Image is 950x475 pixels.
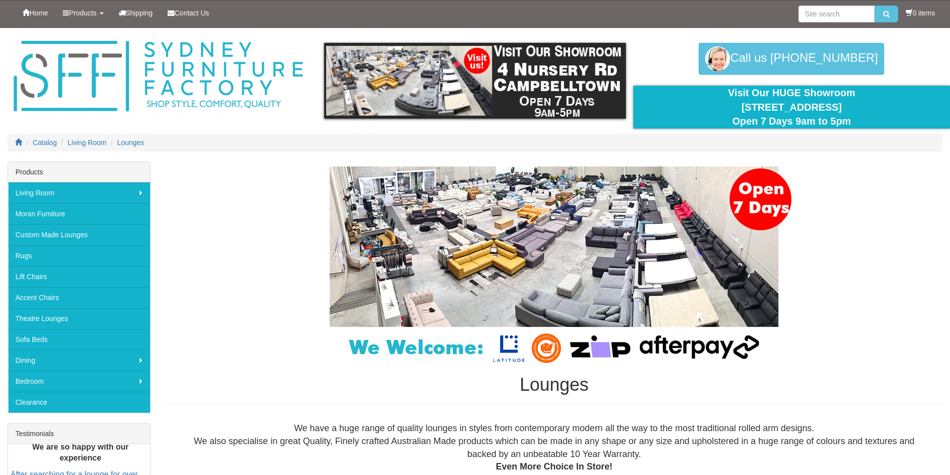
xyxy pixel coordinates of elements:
a: Home [15,0,55,25]
span: Contact Us [175,9,209,17]
img: showroom.gif [324,43,626,119]
input: Site search [798,5,875,22]
a: Rugs [8,245,150,266]
a: Dining [8,350,150,371]
b: Even More Choice In Store! [496,462,612,472]
img: Sydney Furniture Factory [8,38,308,115]
span: Shipping [126,9,153,17]
span: Products [69,9,96,17]
a: Custom Made Lounges [8,224,150,245]
a: Living Room [68,139,107,147]
a: Lounges [117,139,144,147]
span: Home [29,9,48,17]
a: Contact Us [160,0,216,25]
div: Visit Our HUGE Showroom [STREET_ADDRESS] Open 7 Days 9am to 5pm [641,86,943,129]
a: Lift Chairs [8,266,150,287]
a: Shipping [111,0,161,25]
a: Catalog [33,139,57,147]
b: We are so happy with our experience [32,443,129,463]
a: Products [55,0,111,25]
img: Lounges [305,166,803,365]
div: Testimonials [8,424,150,444]
a: Theatre Lounges [8,308,150,329]
a: Moran Furniture [8,203,150,224]
h1: Lounges [166,375,943,395]
div: Products [8,162,150,182]
a: Sofa Beds [8,329,150,350]
a: Living Room [8,182,150,203]
li: 0 items [906,8,935,18]
a: Bedroom [8,371,150,392]
a: Accent Chairs [8,287,150,308]
a: Clearance [8,392,150,413]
